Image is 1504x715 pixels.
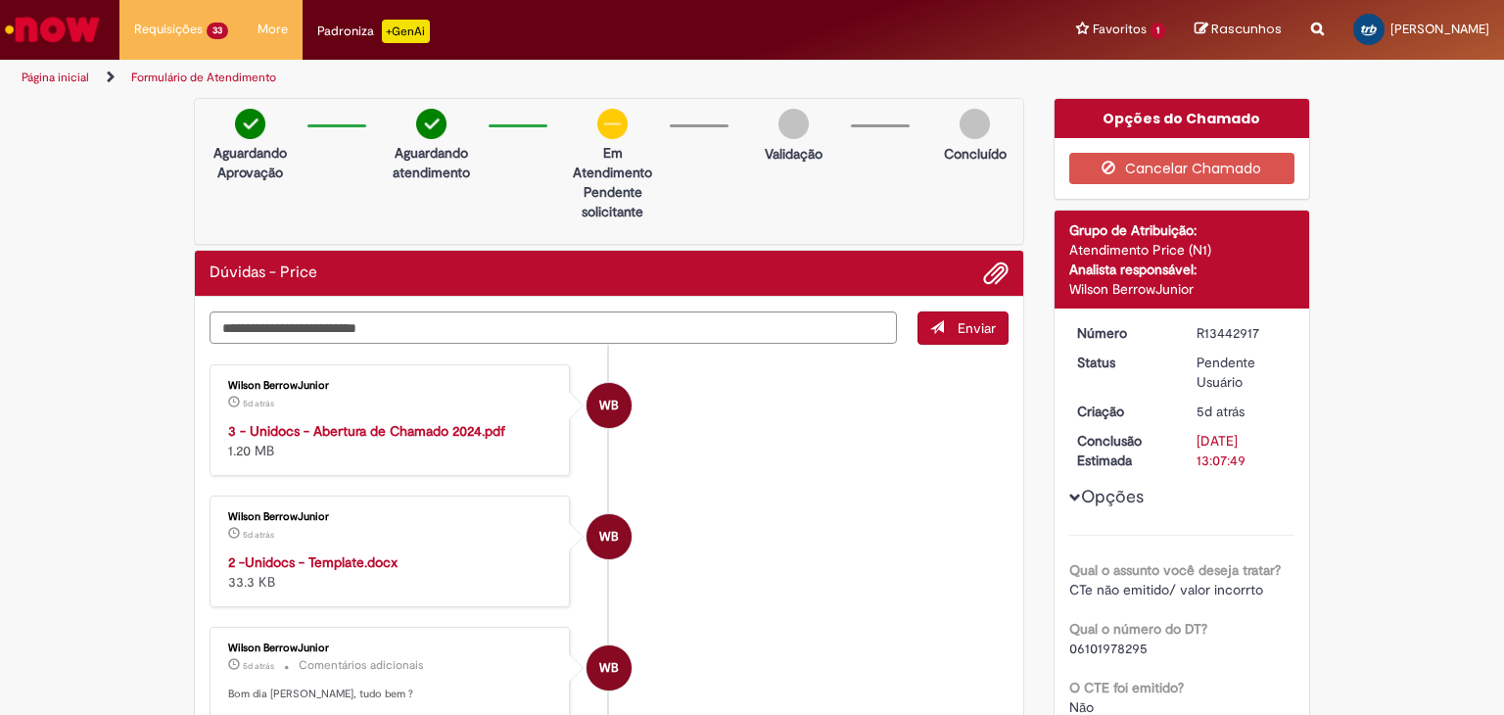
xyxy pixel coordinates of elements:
[1062,323,1183,343] dt: Número
[983,261,1009,286] button: Adicionar anexos
[243,398,274,409] span: 5d atrás
[1151,23,1165,39] span: 1
[1069,240,1295,260] div: Atendimento Price (N1)
[134,20,203,39] span: Requisições
[2,10,103,49] img: ServiceNow
[1195,21,1282,39] a: Rascunhos
[1069,561,1281,579] b: Qual o assunto você deseja tratar?
[228,422,505,440] a: 3 - Unidocs - Abertura de Chamado 2024.pdf
[1069,620,1207,638] b: Qual o número do DT?
[228,380,554,392] div: Wilson BerrowJunior
[1069,220,1295,240] div: Grupo de Atribuição:
[243,660,274,672] span: 5d atrás
[1069,153,1295,184] button: Cancelar Chamado
[565,143,660,182] p: Em Atendimento
[1069,260,1295,279] div: Analista responsável:
[1197,403,1245,420] span: 5d atrás
[228,421,554,460] div: 1.20 MB
[22,70,89,85] a: Página inicial
[1055,99,1310,138] div: Opções do Chamado
[1197,402,1288,421] div: 25/08/2025 09:07:45
[210,264,317,282] h2: Dúvidas - Price Histórico de tíquete
[15,60,988,96] ul: Trilhas de página
[228,511,554,523] div: Wilson BerrowJunior
[1069,640,1148,657] span: 06101978295
[587,645,632,691] div: Wilson BerrowJunior
[1390,21,1489,37] span: [PERSON_NAME]
[1197,353,1288,392] div: Pendente Usuário
[228,552,554,592] div: 33.3 KB
[210,311,897,345] textarea: Digite sua mensagem aqui...
[416,109,446,139] img: check-circle-green.png
[765,144,822,164] p: Validação
[1197,403,1245,420] time: 25/08/2025 09:07:45
[243,529,274,541] span: 5d atrás
[131,70,276,85] a: Formulário de Atendimento
[228,553,398,571] a: 2 -Unidocs - Template.docx
[299,657,424,674] small: Comentários adicionais
[958,319,996,337] span: Enviar
[917,311,1009,345] button: Enviar
[317,20,430,43] div: Padroniza
[944,144,1007,164] p: Concluído
[587,383,632,428] div: Wilson BerrowJunior
[1062,402,1183,421] dt: Criação
[1197,323,1288,343] div: R13442917
[1211,20,1282,38] span: Rascunhos
[1069,279,1295,299] div: Wilson BerrowJunior
[599,382,619,429] span: WB
[599,644,619,691] span: WB
[565,182,660,221] p: Pendente solicitante
[235,109,265,139] img: check-circle-green.png
[382,20,430,43] p: +GenAi
[587,514,632,559] div: Wilson BerrowJunior
[1062,353,1183,372] dt: Status
[778,109,809,139] img: img-circle-grey.png
[258,20,288,39] span: More
[1069,581,1263,598] span: CTe não emitido/ valor incorrto
[960,109,990,139] img: img-circle-grey.png
[1093,20,1147,39] span: Favoritos
[243,529,274,541] time: 25/08/2025 11:01:50
[1062,431,1183,470] dt: Conclusão Estimada
[599,513,619,560] span: WB
[207,23,228,39] span: 33
[243,398,274,409] time: 25/08/2025 11:01:55
[243,660,274,672] time: 25/08/2025 11:01:24
[384,143,479,182] p: Aguardando atendimento
[597,109,628,139] img: circle-minus.png
[228,643,554,654] div: Wilson BerrowJunior
[203,143,298,182] p: Aguardando Aprovação
[1197,431,1288,470] div: [DATE] 13:07:49
[1069,679,1184,696] b: O CTE foi emitido?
